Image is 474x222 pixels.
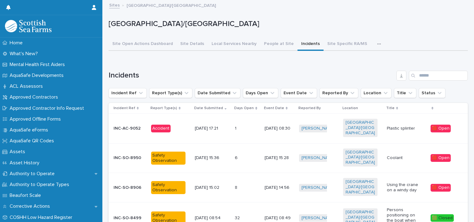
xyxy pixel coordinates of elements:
[114,155,146,161] p: INC-SO-8950
[7,62,70,68] p: Mental Health First Aiders
[7,94,63,100] p: Approved Contractors
[342,105,358,112] p: Location
[109,38,177,51] button: Site Open Actions Dashboard
[114,185,146,190] p: INC-SO-8906
[324,38,371,51] button: Site Specific RA/MS
[7,127,53,133] p: AquaSafe eForms
[7,51,43,57] p: What's New?
[114,126,146,131] p: INC-AC-9052
[109,88,147,98] button: Incident Ref
[386,105,395,112] p: Title
[265,185,294,190] p: [DATE] 14:56
[346,150,375,165] a: [GEOGRAPHIC_DATA]/[GEOGRAPHIC_DATA]
[361,88,391,98] button: Location
[409,71,468,81] input: Search
[387,155,421,161] p: Coolant
[109,1,120,8] a: Sites
[431,125,451,132] div: 🟥 Open
[109,173,468,202] tr: INC-SO-8906Safety Observation[DATE] 15:0288 [DATE] 14:56[PERSON_NAME] [GEOGRAPHIC_DATA]/[GEOGRAPH...
[235,125,238,131] p: 1
[151,152,186,165] div: Safety Observation
[195,215,229,221] p: [DATE] 08:54
[7,138,59,144] p: AquaSafe QR Codes
[109,20,465,29] p: [GEOGRAPHIC_DATA]/[GEOGRAPHIC_DATA]
[346,120,375,135] a: [GEOGRAPHIC_DATA]/[GEOGRAPHIC_DATA]
[109,71,394,80] h1: Incidents
[234,105,254,112] p: Days Open
[235,154,239,161] p: 6
[194,105,223,112] p: Date Submitted
[7,116,66,122] p: Approved Offline Forms
[431,214,454,222] div: 🟩 Closed
[7,73,69,78] p: AquaSafe Developments
[7,83,48,89] p: ACL Assessors
[7,149,30,155] p: Assets
[177,38,208,51] button: Site Details
[7,203,55,209] p: Corrective Actions
[7,160,44,166] p: Asset History
[394,88,416,98] button: Title
[264,105,284,112] p: Event Date
[235,184,239,190] p: 8
[149,88,192,98] button: Report Type(s)
[387,182,421,193] p: Using the crane on a windy day
[7,215,77,220] p: COSHH Low Hazard Register
[7,193,46,198] p: Beaufort Scale
[208,38,260,51] button: Local Services Nearby
[114,105,135,112] p: Incident Ref
[431,154,451,162] div: 🟥 Open
[109,143,468,173] tr: INC-SO-8950Safety Observation[DATE] 15:3666 [DATE] 15:28[PERSON_NAME] [GEOGRAPHIC_DATA]/[GEOGRAPH...
[195,126,229,131] p: [DATE] 17:21
[5,20,51,32] img: bPIBxiqnSb2ggTQWdOVV
[265,155,294,161] p: [DATE] 15:28
[235,214,241,221] p: 32
[151,181,186,194] div: Safety Observation
[7,40,28,46] p: Home
[265,215,294,221] p: [DATE] 08:49
[7,105,89,111] p: Approved Contractor Info Request
[302,155,335,161] a: [PERSON_NAME]
[114,215,146,221] p: INC-SO-8499
[195,155,229,161] p: [DATE] 15:36
[195,88,240,98] button: Date Submitted
[302,185,335,190] a: [PERSON_NAME]
[243,88,278,98] button: Days Open
[419,88,445,98] button: Status
[298,105,321,112] p: Reported By
[281,88,317,98] button: Event Date
[151,125,171,132] div: Accident
[7,182,74,188] p: Authority to Operate Types
[346,179,375,195] a: [GEOGRAPHIC_DATA]/[GEOGRAPHIC_DATA]
[195,185,229,190] p: [DATE] 15:02
[387,126,421,131] p: Plastic splinter
[297,38,324,51] button: Incidents
[302,126,335,131] a: [PERSON_NAME]
[265,126,294,131] p: [DATE] 08:30
[109,114,468,143] tr: INC-AC-9052Accident[DATE] 17:2111 [DATE] 08:30[PERSON_NAME] [GEOGRAPHIC_DATA]/[GEOGRAPHIC_DATA] P...
[260,38,297,51] button: People at Site
[302,215,335,221] a: [PERSON_NAME]
[320,88,358,98] button: Reported By
[431,184,451,192] div: 🟥 Open
[150,105,177,112] p: Report Type(s)
[127,2,216,8] p: [GEOGRAPHIC_DATA]/[GEOGRAPHIC_DATA]
[7,171,60,177] p: Authority to Operate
